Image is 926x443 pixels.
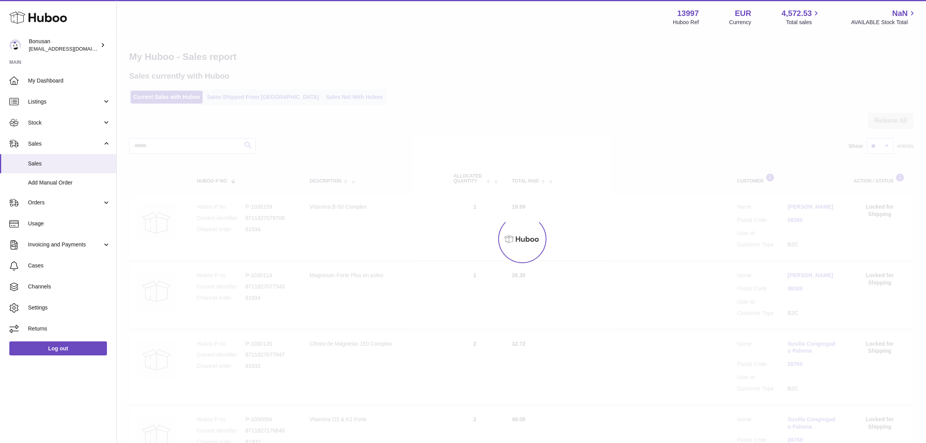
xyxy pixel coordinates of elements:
span: Total sales [786,19,821,26]
a: Log out [9,341,107,355]
span: Returns [28,325,110,332]
span: My Dashboard [28,77,110,84]
span: Listings [28,98,102,105]
span: Invoicing and Payments [28,241,102,248]
span: Settings [28,304,110,311]
span: Cases [28,262,110,269]
span: Sales [28,140,102,148]
img: internalAdmin-13997@internal.huboo.com [9,39,21,51]
div: Bonusan [29,38,99,53]
span: [EMAIL_ADDRESS][DOMAIN_NAME] [29,46,114,52]
a: NaN AVAILABLE Stock Total [851,8,917,26]
span: Stock [28,119,102,127]
span: Usage [28,220,110,227]
span: NaN [892,8,908,19]
strong: 13997 [677,8,699,19]
div: Huboo Ref [673,19,699,26]
span: 4,572.53 [782,8,812,19]
span: Channels [28,283,110,290]
span: Add Manual Order [28,179,110,186]
a: 4,572.53 Total sales [782,8,821,26]
strong: EUR [735,8,751,19]
span: Orders [28,199,102,206]
span: AVAILABLE Stock Total [851,19,917,26]
div: Currency [729,19,751,26]
span: Sales [28,160,110,167]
